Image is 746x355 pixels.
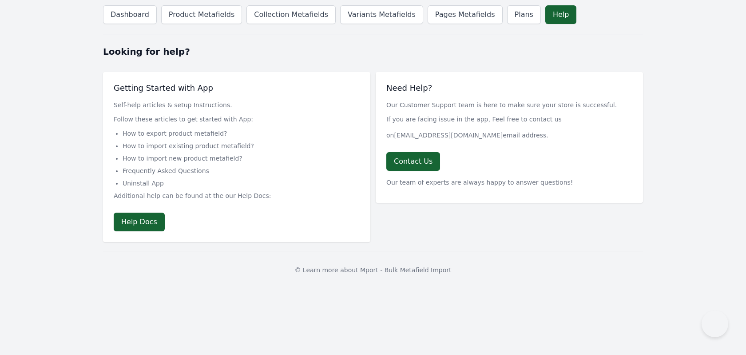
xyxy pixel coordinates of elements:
a: Help [545,5,576,24]
iframe: Toggle Customer Support [702,311,728,337]
li: How to export product metafield? [123,129,360,138]
a: Contact Us [386,152,440,171]
a: Pages Metafields [428,5,503,24]
p: If you are facing issue in the app, Feel free to contact us [386,115,632,129]
a: Plans [507,5,541,24]
a: [EMAIL_ADDRESS][DOMAIN_NAME] [394,132,503,139]
p: Follow these articles to get started with App: [114,115,360,129]
h1: Looking for help? [103,45,643,58]
p: Our team of experts are always happy to answer questions! [386,173,632,192]
h3: Getting Started with App [114,83,360,93]
a: Mport - Bulk Metafield Import [360,266,452,274]
a: Collection Metafields [246,5,336,24]
span: © Learn more about [294,266,358,274]
p: Additional help can be found at the our Help Docs: [114,191,360,206]
li: Uninstall App [123,179,360,188]
a: Variants Metafields [340,5,423,24]
a: Dashboard [103,5,157,24]
li: How to import new product metafield? [123,154,360,163]
p: Self-help articles & setup Instructions. [114,95,360,113]
li: Frequently Asked Questions [123,166,360,175]
a: Product Metafields [161,5,242,24]
p: Our Customer Support team is here to make sure your store is successful. [386,95,632,113]
p: on email address. [386,131,632,145]
h3: Need Help? [386,83,632,93]
li: How to import existing product metafield? [123,141,360,150]
a: Help Docs [114,213,165,231]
